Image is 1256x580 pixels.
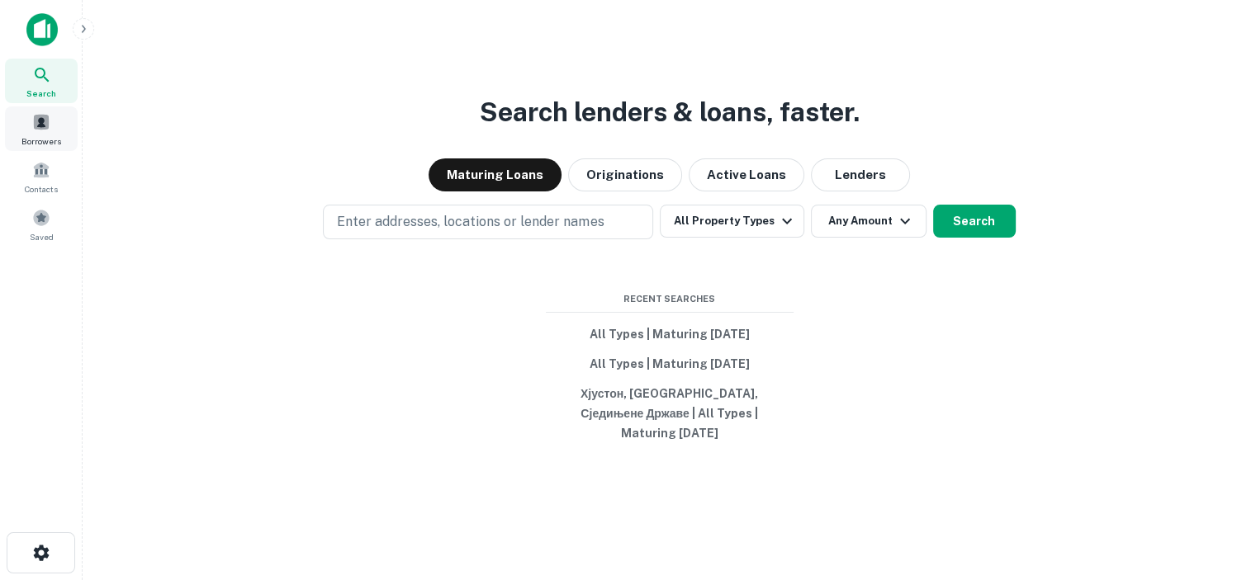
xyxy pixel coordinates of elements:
[323,205,653,239] button: Enter addresses, locations or lender names
[26,87,56,100] span: Search
[933,205,1016,238] button: Search
[568,158,682,191] button: Originations
[811,158,910,191] button: Lenders
[546,379,794,448] button: Хјустон, [GEOGRAPHIC_DATA], Сједињене Државе | All Types | Maturing [DATE]
[21,134,61,148] span: Borrowers
[546,292,794,306] span: Recent Searches
[429,158,562,191] button: Maturing Loans
[5,106,78,151] a: Borrowers
[660,205,803,238] button: All Property Types
[1173,448,1256,527] iframe: Chat Widget
[30,230,54,243] span: Saved
[25,182,58,196] span: Contacts
[5,202,78,247] a: Saved
[480,92,860,132] h3: Search lenders & loans, faster.
[5,59,78,103] a: Search
[811,205,927,238] button: Any Amount
[546,349,794,379] button: All Types | Maturing [DATE]
[689,158,804,191] button: Active Loans
[337,212,604,232] p: Enter addresses, locations or lender names
[26,13,58,46] img: capitalize-icon.png
[5,154,78,199] a: Contacts
[546,319,794,349] button: All Types | Maturing [DATE]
